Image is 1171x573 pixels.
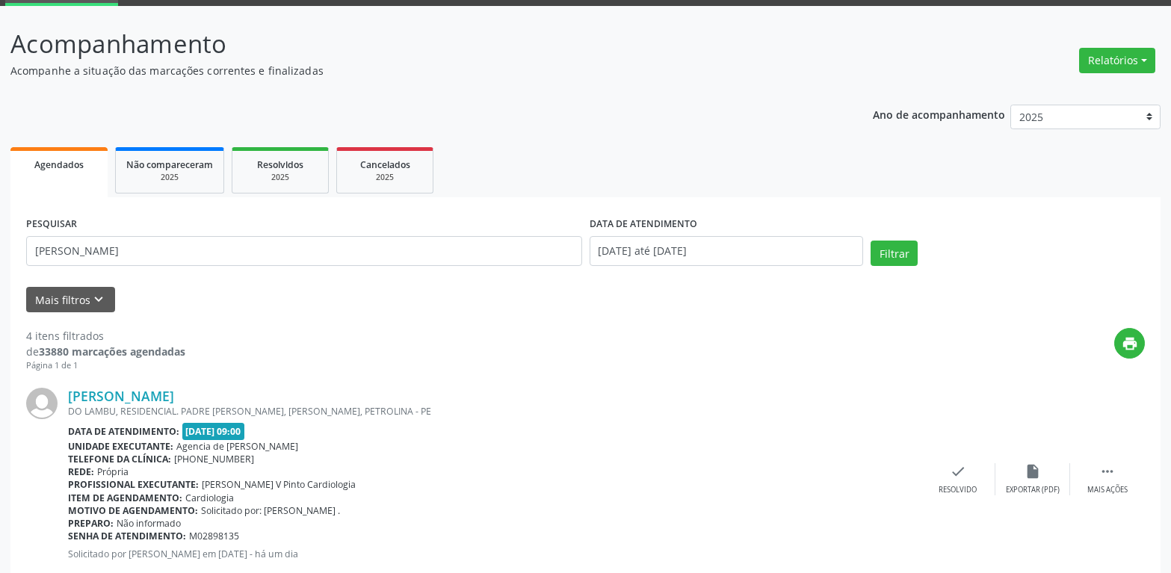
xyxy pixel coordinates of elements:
[1087,485,1128,495] div: Mais ações
[26,236,582,266] input: Nome, código do beneficiário ou CPF
[1079,48,1155,73] button: Relatórios
[1006,485,1060,495] div: Exportar (PDF)
[68,492,182,504] b: Item de agendamento:
[590,213,697,236] label: DATA DE ATENDIMENTO
[39,344,185,359] strong: 33880 marcações agendadas
[939,485,977,495] div: Resolvido
[34,158,84,171] span: Agendados
[257,158,303,171] span: Resolvidos
[347,172,422,183] div: 2025
[26,287,115,313] button: Mais filtroskeyboard_arrow_down
[1114,328,1145,359] button: print
[68,405,921,418] div: DO LAMBU, RESIDENCIAL. PADRE [PERSON_NAME], [PERSON_NAME], PETROLINA - PE
[189,530,239,542] span: M02898135
[126,158,213,171] span: Não compareceram
[871,241,918,266] button: Filtrar
[590,236,864,266] input: Selecione um intervalo
[90,291,107,308] i: keyboard_arrow_down
[26,213,77,236] label: PESQUISAR
[26,328,185,344] div: 4 itens filtrados
[26,344,185,359] div: de
[1025,463,1041,480] i: insert_drive_file
[10,63,815,78] p: Acompanhe a situação das marcações correntes e finalizadas
[68,478,199,491] b: Profissional executante:
[201,504,340,517] span: Solicitado por: [PERSON_NAME] .
[174,453,254,465] span: [PHONE_NUMBER]
[68,425,179,438] b: Data de atendimento:
[182,423,245,440] span: [DATE] 09:00
[68,504,198,517] b: Motivo de agendamento:
[68,453,171,465] b: Telefone da clínica:
[1122,335,1138,352] i: print
[68,465,94,478] b: Rede:
[68,440,173,453] b: Unidade executante:
[126,172,213,183] div: 2025
[360,158,410,171] span: Cancelados
[26,388,58,419] img: img
[68,517,114,530] b: Preparo:
[68,388,174,404] a: [PERSON_NAME]
[117,517,181,530] span: Não informado
[950,463,966,480] i: check
[873,105,1005,123] p: Ano de acompanhamento
[97,465,129,478] span: Própria
[10,25,815,63] p: Acompanhamento
[202,478,356,491] span: [PERSON_NAME] V Pinto Cardiologia
[185,492,234,504] span: Cardiologia
[68,530,186,542] b: Senha de atendimento:
[176,440,298,453] span: Agencia de [PERSON_NAME]
[243,172,318,183] div: 2025
[68,548,921,560] p: Solicitado por [PERSON_NAME] em [DATE] - há um dia
[26,359,185,372] div: Página 1 de 1
[1099,463,1116,480] i: 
